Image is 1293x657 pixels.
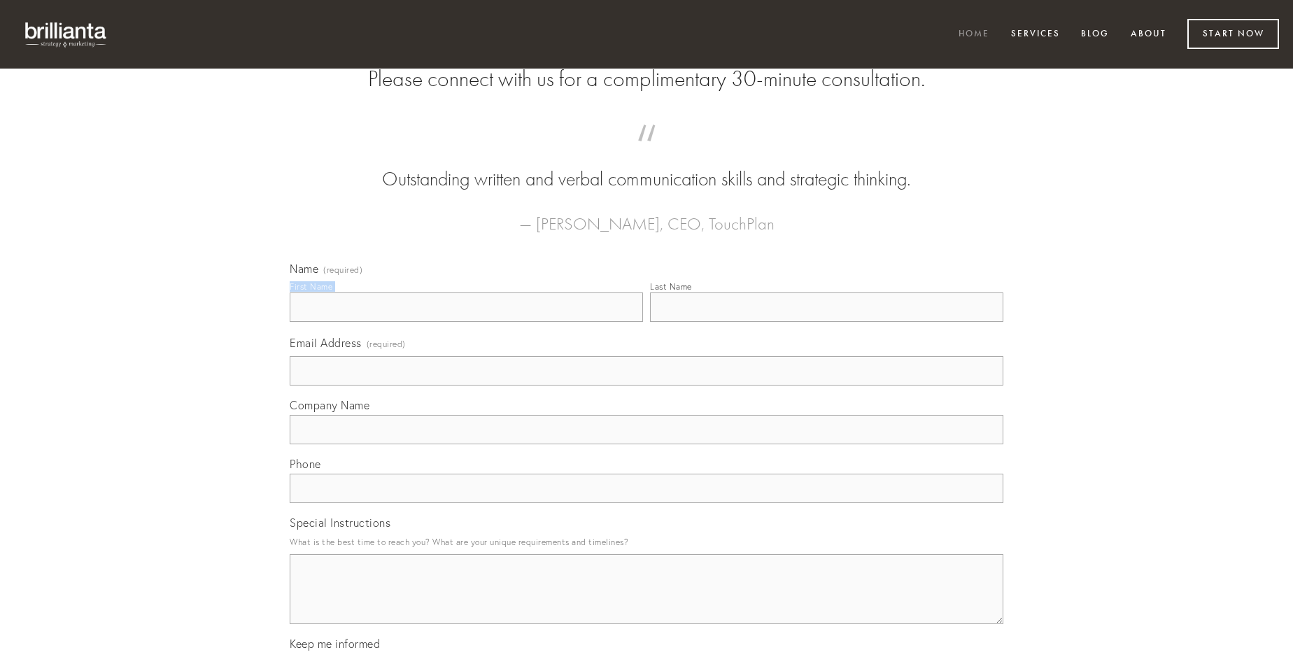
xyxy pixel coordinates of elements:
[290,262,318,276] span: Name
[290,336,362,350] span: Email Address
[290,66,1003,92] h2: Please connect with us for a complimentary 30-minute consultation.
[1002,23,1069,46] a: Services
[290,398,369,412] span: Company Name
[290,637,380,651] span: Keep me informed
[650,281,692,292] div: Last Name
[323,266,362,274] span: (required)
[290,457,321,471] span: Phone
[1187,19,1279,49] a: Start Now
[1122,23,1175,46] a: About
[290,516,390,530] span: Special Instructions
[312,193,981,238] figcaption: — [PERSON_NAME], CEO, TouchPlan
[290,532,1003,551] p: What is the best time to reach you? What are your unique requirements and timelines?
[949,23,998,46] a: Home
[14,14,119,55] img: brillianta - research, strategy, marketing
[312,139,981,193] blockquote: Outstanding written and verbal communication skills and strategic thinking.
[367,334,406,353] span: (required)
[312,139,981,166] span: “
[290,281,332,292] div: First Name
[1072,23,1118,46] a: Blog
